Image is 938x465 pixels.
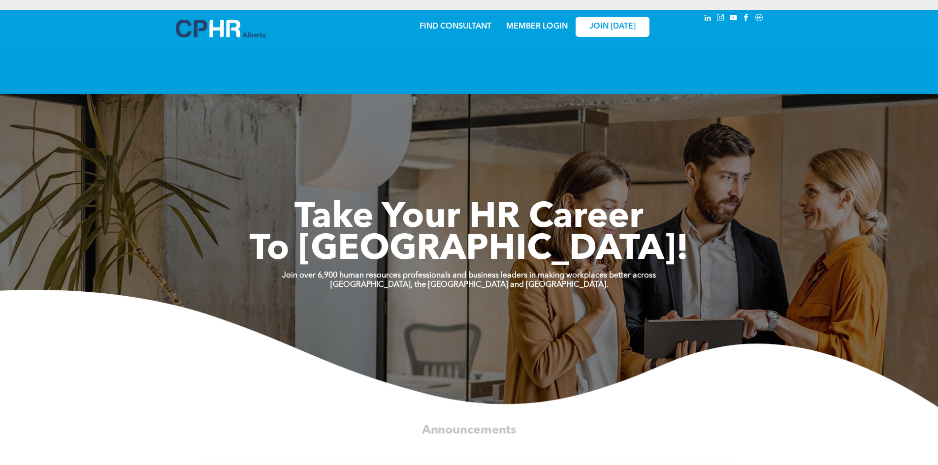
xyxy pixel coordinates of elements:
span: Take Your HR Career [294,200,644,236]
a: JOIN [DATE] [576,17,649,37]
a: linkedin [703,12,713,26]
span: JOIN [DATE] [589,22,636,31]
a: instagram [715,12,726,26]
span: To [GEOGRAPHIC_DATA]! [250,232,689,268]
img: A blue and white logo for cp alberta [176,20,265,37]
strong: Join over 6,900 human resources professionals and business leaders in making workplaces better ac... [282,272,656,279]
a: youtube [728,12,739,26]
span: Announcements [422,424,517,436]
a: MEMBER LOGIN [506,23,568,31]
a: Social network [754,12,765,26]
a: FIND CONSULTANT [420,23,491,31]
a: facebook [741,12,752,26]
strong: [GEOGRAPHIC_DATA], the [GEOGRAPHIC_DATA] and [GEOGRAPHIC_DATA]. [330,281,608,289]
